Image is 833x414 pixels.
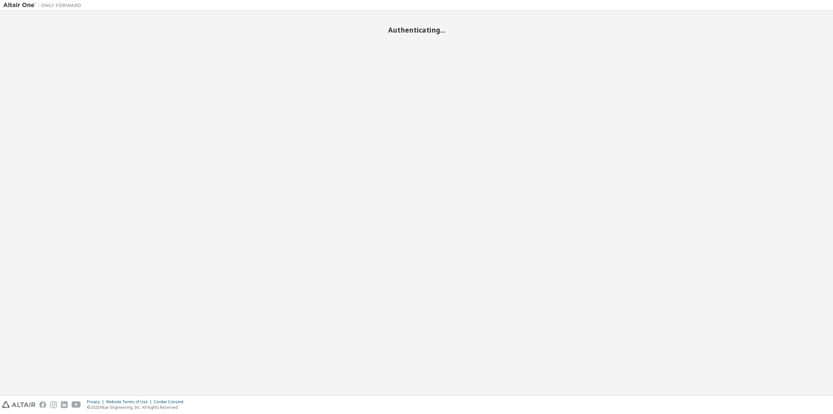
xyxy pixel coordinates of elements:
div: Website Terms of Use [106,399,154,405]
img: Altair One [3,2,85,8]
div: Privacy [87,399,106,405]
div: Cookie Consent [154,399,187,405]
h2: Authenticating... [3,26,830,34]
img: youtube.svg [72,401,81,408]
img: linkedin.svg [61,401,68,408]
img: instagram.svg [50,401,57,408]
img: facebook.svg [39,401,46,408]
img: altair_logo.svg [2,401,35,408]
p: © 2025 Altair Engineering, Inc. All Rights Reserved. [87,405,187,410]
